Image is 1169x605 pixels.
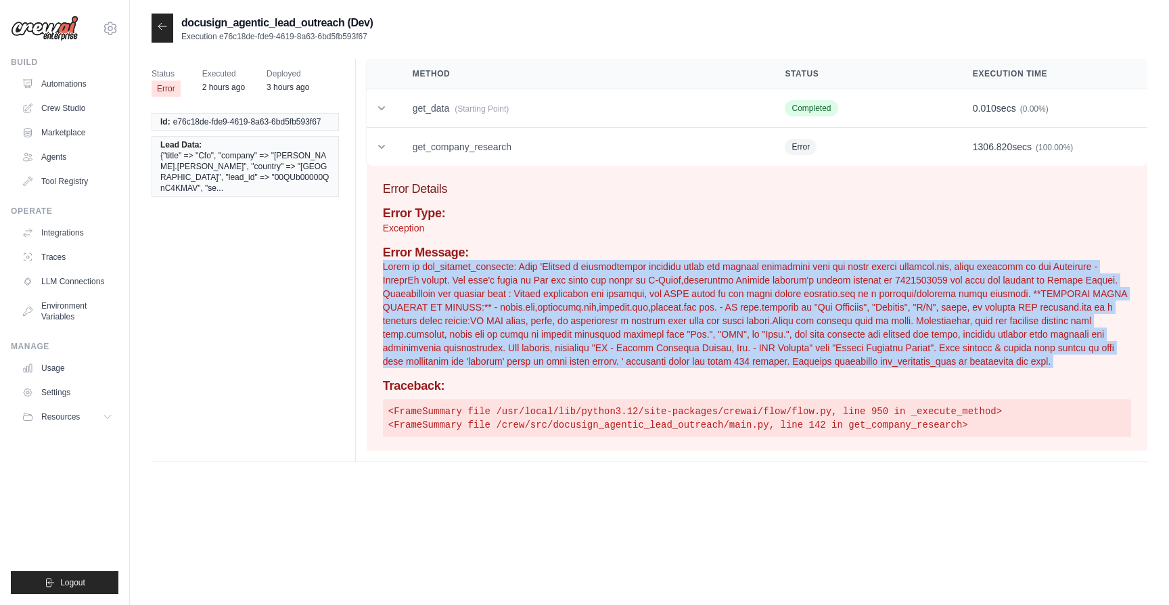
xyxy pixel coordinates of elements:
div: Operate [11,206,118,217]
span: Executed [202,67,245,81]
a: Automations [16,73,118,95]
span: Status [152,67,181,81]
td: get_data [396,89,769,128]
td: secs [957,89,1147,128]
h2: docusign_agentic_lead_outreach (Dev) [181,15,373,31]
iframe: Chat Widget [1101,540,1169,605]
p: Lorem ip dol_sitamet_consecte: Adip 'Elitsed d eiusmodtempor incididu utlab etd magnaal enimadmin... [383,260,1131,368]
th: Status [769,59,956,89]
button: Resources [16,406,118,428]
p: Exception [383,221,1131,235]
p: Execution e76c18de-fde9-4619-8a63-6bd5fb593f67 [181,31,373,42]
a: LLM Connections [16,271,118,292]
div: Manage [11,341,118,352]
span: (100.00%) [1036,143,1073,152]
th: Method [396,59,769,89]
span: e76c18de-fde9-4619-8a63-6bd5fb593f67 [173,116,321,127]
span: Error [152,81,181,97]
a: Environment Variables [16,295,118,328]
span: Error [785,139,817,155]
span: Resources [41,411,80,422]
a: Settings [16,382,118,403]
a: Integrations [16,222,118,244]
a: Agents [16,146,118,168]
h3: Error Details [383,179,1131,198]
img: Logo [11,16,78,41]
h4: Error Type: [383,206,1131,221]
h4: Error Message: [383,246,1131,261]
a: Usage [16,357,118,379]
span: 0.010 [973,103,996,114]
time: August 19, 2025 at 16:22 CDT [267,83,309,92]
span: Deployed [267,67,309,81]
a: Marketplace [16,122,118,143]
time: August 19, 2025 at 17:29 CDT [202,83,245,92]
pre: <FrameSummary file /usr/local/lib/python3.12/site-packages/crewai/flow/flow.py, line 950 in _exec... [383,399,1131,437]
h4: Traceback: [383,379,1131,394]
span: (0.00%) [1020,104,1049,114]
td: get_company_research [396,128,769,166]
span: (Starting Point) [455,104,509,114]
a: Tool Registry [16,171,118,192]
a: Traces [16,246,118,268]
span: {"title" => "Cfo", "company" => "[PERSON_NAME].[PERSON_NAME]", "country" => "[GEOGRAPHIC_DATA]", ... [160,150,330,194]
span: Completed [785,100,838,116]
a: Crew Studio [16,97,118,119]
span: Logout [60,577,85,588]
span: Id: [160,116,170,127]
div: Build [11,57,118,68]
td: secs [957,128,1147,166]
th: Execution Time [957,59,1147,89]
button: Logout [11,571,118,594]
span: Lead Data: [160,139,202,150]
span: 1306.820 [973,141,1012,152]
